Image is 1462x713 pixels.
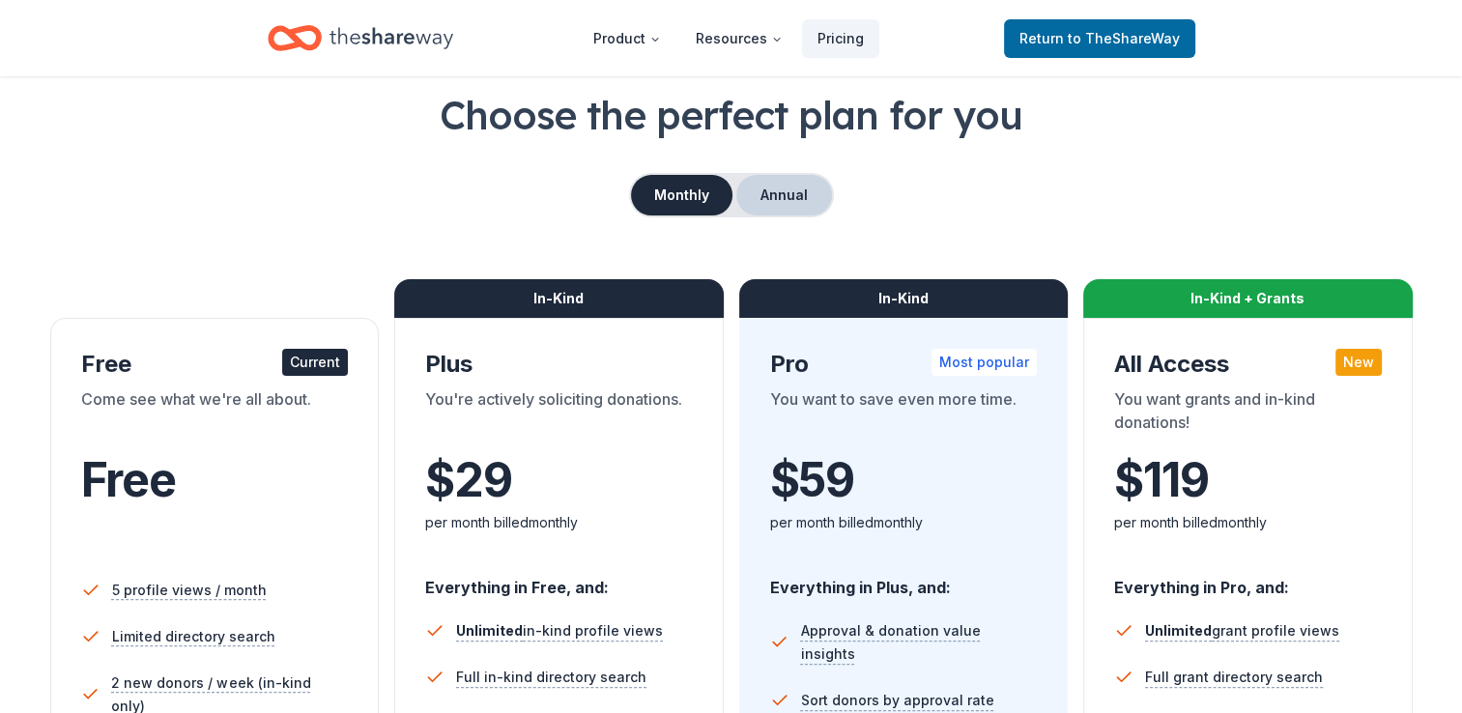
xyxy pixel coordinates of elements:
[739,279,1069,318] div: In-Kind
[770,349,1038,380] div: Pro
[425,511,693,534] div: per month billed monthly
[81,349,349,380] div: Free
[112,625,275,648] span: Limited directory search
[578,15,879,61] nav: Main
[802,19,879,58] a: Pricing
[112,579,267,602] span: 5 profile views / month
[394,279,724,318] div: In-Kind
[1145,622,1339,639] span: grant profile views
[770,387,1038,442] div: You want to save even more time.
[1068,30,1180,46] span: to TheShareWay
[81,387,349,442] div: Come see what we're all about.
[456,622,663,639] span: in-kind profile views
[770,453,854,507] span: $ 59
[425,559,693,600] div: Everything in Free, and:
[1114,453,1208,507] span: $ 119
[770,511,1038,534] div: per month billed monthly
[770,559,1038,600] div: Everything in Plus, and:
[1019,27,1180,50] span: Return
[1004,19,1195,58] a: Returnto TheShareWay
[1114,349,1382,380] div: All Access
[1145,666,1323,689] span: Full grant directory search
[1335,349,1382,376] div: New
[1145,622,1212,639] span: Unlimited
[1114,559,1382,600] div: Everything in Pro, and:
[800,619,1037,666] span: Approval & donation value insights
[631,175,732,215] button: Monthly
[1114,387,1382,442] div: You want grants and in-kind donations!
[456,622,523,639] span: Unlimited
[268,15,453,61] a: Home
[736,175,832,215] button: Annual
[282,349,348,376] div: Current
[425,349,693,380] div: Plus
[578,19,676,58] button: Product
[81,451,176,508] span: Free
[1083,279,1413,318] div: In-Kind + Grants
[932,349,1037,376] div: Most popular
[680,19,798,58] button: Resources
[1114,511,1382,534] div: per month billed monthly
[425,387,693,442] div: You're actively soliciting donations.
[456,666,646,689] span: Full in-kind directory search
[46,88,1416,142] h1: Choose the perfect plan for you
[801,689,994,712] span: Sort donors by approval rate
[425,453,511,507] span: $ 29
